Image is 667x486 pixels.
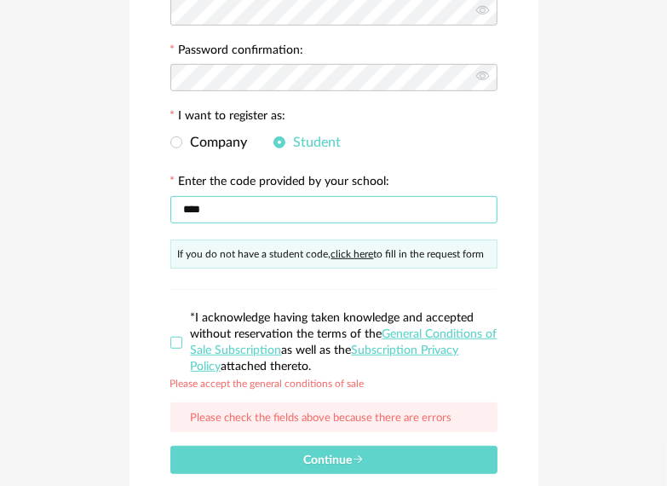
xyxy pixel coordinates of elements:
span: Continue [303,454,364,466]
span: Please check the fields above because there are errors [191,413,452,424]
div: If you do not have a student code, to fill in the request form [170,240,497,269]
label: Password confirmation: [170,44,304,60]
span: Student [285,136,342,149]
div: Please accept the general conditions of sale [170,375,365,389]
label: I want to register as: [170,110,286,125]
label: Enter the code provided by your school: [170,176,390,191]
a: click here [331,249,374,259]
span: Company [182,136,248,149]
span: *I acknowledge having taken knowledge and accepted without reservation the terms of the as well a... [191,312,497,373]
button: Continue [170,446,497,474]
a: General Conditions of Sale Subscription [191,328,497,356]
a: Subscription Privacy Policy [191,344,459,373]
